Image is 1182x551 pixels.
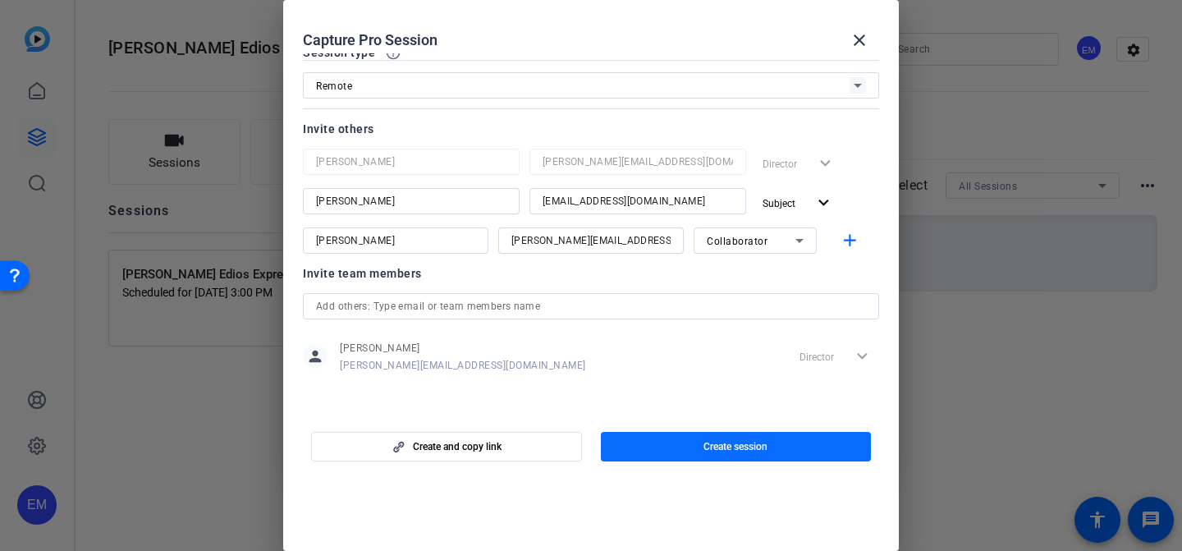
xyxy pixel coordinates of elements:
span: [PERSON_NAME] [340,342,586,355]
input: Name... [316,191,506,211]
span: Remote [316,80,352,92]
input: Name... [316,231,475,250]
button: Subject [756,188,841,218]
input: Add others: Type email or team members name [316,296,866,316]
div: Invite team members [303,264,879,283]
span: Subject [763,198,795,209]
div: Capture Pro Session [303,21,879,60]
div: Invite others [303,119,879,139]
input: Name... [316,152,506,172]
mat-icon: expand_more [813,193,834,214]
input: Email... [543,152,733,172]
mat-icon: person [303,344,328,369]
input: Email... [511,231,671,250]
mat-icon: add [840,231,860,251]
button: Create session [601,432,872,461]
span: Collaborator [707,236,767,247]
input: Email... [543,191,733,211]
mat-icon: close [850,30,869,50]
button: Create and copy link [311,432,582,461]
span: [PERSON_NAME][EMAIL_ADDRESS][DOMAIN_NAME] [340,359,586,372]
span: Create and copy link [413,440,502,453]
span: Create session [703,440,767,453]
